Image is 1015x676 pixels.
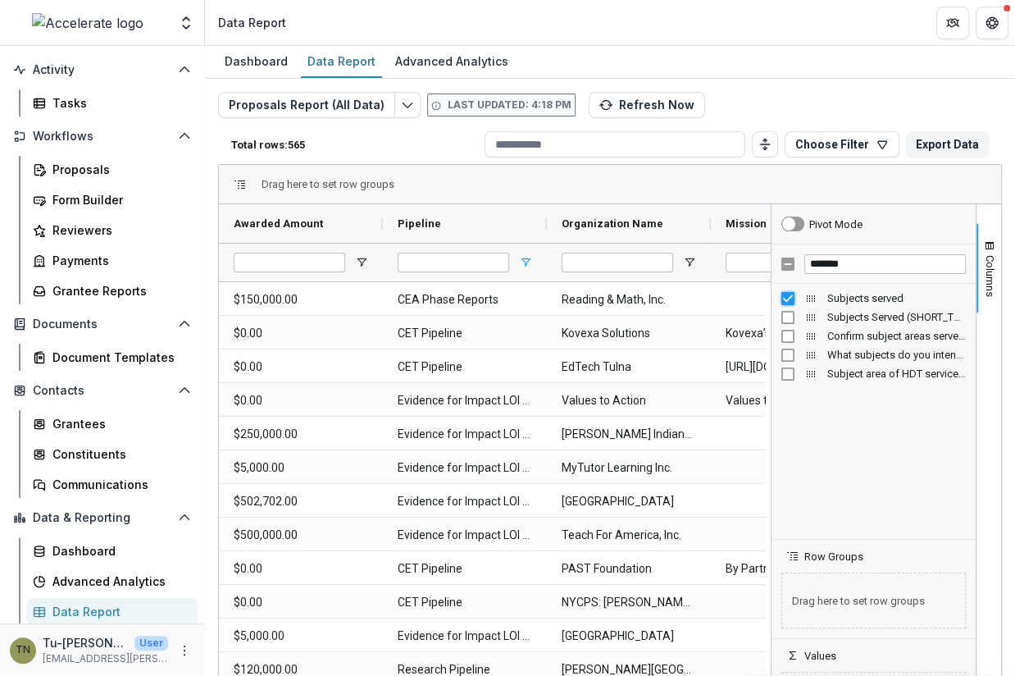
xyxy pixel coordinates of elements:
[589,92,705,118] button: Refresh Now
[234,619,368,653] span: $5,000.00
[262,178,394,190] span: Drag here to set row groups
[771,289,976,308] div: Subjects served Column
[33,317,171,331] span: Documents
[804,550,863,563] span: Row Groups
[809,218,863,231] div: Pivot Mode
[52,445,184,463] div: Constituents
[448,98,571,112] p: Last updated: 4:18 PM
[683,256,696,269] button: Open Filter Menu
[234,317,368,350] span: $0.00
[562,451,696,485] span: MyTutor Learning Inc.
[771,563,976,638] div: Row Groups
[726,317,860,350] span: Kovexa’s mission is to connect people, innovate for the future, and transform education. The comp...
[26,441,198,468] a: Constituents
[52,573,184,590] div: Advanced Analytics
[26,217,198,244] a: Reviewers
[26,186,198,213] a: Form Builder
[562,418,696,451] span: [PERSON_NAME] Indianapolis, Inc
[52,252,184,269] div: Payments
[726,384,860,418] span: Values to Action targets the world’s most common and costly problems, providing positive and prev...
[562,384,696,418] span: Values to Action
[52,282,184,299] div: Grantee Reports
[26,537,198,564] a: Dashboard
[52,161,184,178] div: Proposals
[234,552,368,586] span: $0.00
[52,94,184,112] div: Tasks
[519,256,532,269] button: Open Filter Menu
[562,283,696,317] span: Reading & Math, Inc.
[804,254,966,274] input: Filter Columns Input
[7,377,198,404] button: Open Contacts
[43,634,128,651] p: Tu-[PERSON_NAME]
[301,46,382,78] a: Data Report
[562,217,663,230] span: Organization Name
[7,311,198,337] button: Open Documents
[562,586,696,619] span: NYCPS: [PERSON_NAME][GEOGRAPHIC_DATA]
[26,89,198,116] a: Tasks
[827,368,966,380] span: Subject area of HDT services (SINGLE_RESPONSE)
[7,57,198,83] button: Open Activity
[175,7,198,39] button: Open entity switcher
[976,7,1008,39] button: Get Help
[234,518,368,552] span: $500,000.00
[26,247,198,274] a: Payments
[771,345,976,364] div: What subjects do you intend to support with tutoring services in the proposed Accelerate-funded p...
[906,131,989,158] button: Export Data
[398,552,532,586] span: CET Pipeline
[394,92,421,118] button: Edit selected report
[33,63,171,77] span: Activity
[234,451,368,485] span: $5,000.00
[771,327,976,345] div: Confirm subject areas served. (SHORT_TEXT) Column
[752,131,778,158] button: Toggle auto height
[726,217,767,230] span: Mission
[33,511,171,525] span: Data & Reporting
[398,418,532,451] span: Evidence for Impact LOI and Application
[26,410,198,437] a: Grantees
[398,619,532,653] span: Evidence for Impact LOI and Application
[726,253,837,272] input: Mission Filter Input
[212,11,293,34] nav: breadcrumb
[398,485,532,518] span: Evidence for Impact LOI and Application
[52,222,184,239] div: Reviewers
[355,256,368,269] button: Open Filter Menu
[827,330,966,342] span: Confirm subject areas served. (SHORT_TEXT)
[234,217,323,230] span: Awarded Amount
[398,586,532,619] span: CET Pipeline
[26,277,198,304] a: Grantee Reports
[726,350,860,384] span: [URL][DOMAIN_NAME]
[7,505,198,531] button: Open Data & Reporting
[804,650,836,662] span: Values
[398,283,532,317] span: CEA Phase Reports
[398,217,441,230] span: Pipeline
[562,485,696,518] span: [GEOGRAPHIC_DATA]
[771,364,976,383] div: Subject area of HDT services (SINGLE_RESPONSE) Column
[234,586,368,619] span: $0.00
[52,603,184,620] div: Data Report
[218,92,395,118] button: Proposals Report (All Data)
[398,350,532,384] span: CET Pipeline
[562,518,696,552] span: Teach For America, Inc.
[26,156,198,183] a: Proposals
[234,485,368,518] span: $502,702.00
[827,349,966,361] span: What subjects do you intend to support with tutoring services in the proposed Accelerate-funded p...
[562,552,696,586] span: PAST Foundation
[398,317,532,350] span: CET Pipeline
[262,178,394,190] div: Row Groups
[827,311,966,323] span: Subjects Served (SHORT_TEXT)
[134,636,168,651] p: User
[52,476,184,493] div: Communications
[234,384,368,418] span: $0.00
[785,131,899,158] button: Choose Filter
[218,14,286,31] div: Data Report
[234,418,368,451] span: $250,000.00
[301,49,382,73] div: Data Report
[562,317,696,350] span: Kovexa Solutions
[781,573,966,628] span: Drag here to set row groups
[218,49,294,73] div: Dashboard
[234,283,368,317] span: $150,000.00
[52,542,184,560] div: Dashboard
[771,289,976,383] div: Column List 5 Columns
[7,123,198,149] button: Open Workflows
[218,46,294,78] a: Dashboard
[32,13,143,33] img: Accelerate logo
